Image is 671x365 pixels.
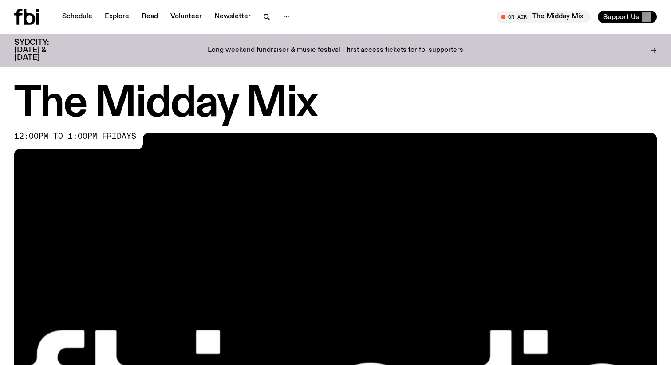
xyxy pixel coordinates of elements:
h3: SYDCITY: [DATE] & [DATE] [14,39,71,62]
h1: The Midday Mix [14,84,657,124]
span: 12:00pm to 1:00pm fridays [14,133,136,140]
a: Read [136,11,163,23]
a: Schedule [57,11,98,23]
a: Newsletter [209,11,256,23]
span: Support Us [603,13,639,21]
button: Support Us [598,11,657,23]
button: On AirThe Midday Mix [497,11,591,23]
a: Volunteer [165,11,207,23]
a: Explore [99,11,134,23]
p: Long weekend fundraiser & music festival - first access tickets for fbi supporters [208,47,463,55]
